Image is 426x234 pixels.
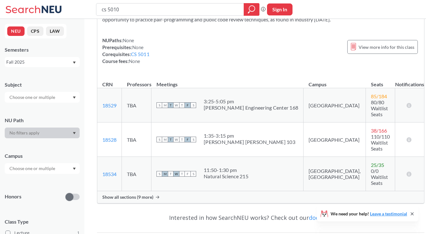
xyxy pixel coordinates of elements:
[156,137,162,142] span: S
[73,61,76,64] svg: Dropdown arrow
[370,211,407,216] a: Leave a testimonial
[129,58,140,64] span: None
[204,167,248,173] div: 11:50 - 1:30 pm
[185,102,190,108] span: F
[102,137,116,143] a: 18528
[185,137,190,142] span: F
[5,193,21,200] p: Honors
[395,75,424,88] th: Notifications
[304,75,366,88] th: Campus
[102,81,113,88] div: CRN
[5,152,80,159] div: Campus
[173,137,179,142] span: W
[5,92,80,103] div: Dropdown arrow
[304,123,366,157] td: [GEOGRAPHIC_DATA]
[97,191,424,203] div: Show all sections (9 more)
[156,171,162,177] span: S
[190,102,196,108] span: S
[371,134,390,151] span: 110/110 Waitlist Seats
[304,157,366,191] td: [GEOGRAPHIC_DATA], [GEOGRAPHIC_DATA]
[5,117,80,124] div: NU Path
[151,75,304,88] th: Meetings
[204,173,248,180] div: Natural Science 215
[179,137,185,142] span: T
[97,208,424,227] div: Interested in how SearchNEU works? Check out our
[131,51,150,57] a: CS 5011
[5,128,80,138] div: Dropdown arrow
[27,26,43,36] button: CPS
[102,171,116,177] a: 18534
[73,168,76,170] svg: Dropdown arrow
[102,37,150,65] div: NUPaths: Prerequisites: Corequisites: Course fees:
[168,171,173,177] span: T
[5,218,80,225] span: Class Type
[204,105,298,111] div: [PERSON_NAME] Engineering Center 168
[132,44,144,50] span: None
[162,102,168,108] span: M
[371,162,384,168] span: 25 / 35
[204,133,295,139] div: 1:35 - 3:15 pm
[162,171,168,177] span: M
[190,137,196,142] span: S
[304,88,366,123] td: [GEOGRAPHIC_DATA]
[6,94,59,101] input: Choose one or multiple
[122,123,151,157] td: TBA
[46,26,64,36] button: LAW
[6,165,59,172] input: Choose one or multiple
[359,43,414,51] span: View more info for this class
[204,98,298,105] div: 3:25 - 5:05 pm
[168,102,173,108] span: T
[122,157,151,191] td: TBA
[173,171,179,177] span: W
[5,163,80,174] div: Dropdown arrow
[102,194,153,200] span: Show all sections (9 more)
[371,93,387,99] span: 85 / 184
[73,132,76,134] svg: Dropdown arrow
[248,5,255,14] svg: magnifying glass
[6,59,72,66] div: Fall 2025
[5,46,80,53] div: Semesters
[123,37,134,43] span: None
[101,4,239,15] input: Class, professor, course number, "phrase"
[73,96,76,99] svg: Dropdown arrow
[267,3,293,15] button: Sign In
[244,3,259,16] div: magnifying glass
[190,171,196,177] span: S
[173,102,179,108] span: W
[371,99,388,117] span: 80/80 Waitlist Seats
[156,102,162,108] span: S
[102,102,116,108] a: 18529
[371,168,388,186] span: 0/0 Waitlist Seats
[162,137,168,142] span: M
[122,75,151,88] th: Professors
[204,139,295,145] div: [PERSON_NAME] [PERSON_NAME] 103
[179,102,185,108] span: T
[5,57,80,67] div: Fall 2025Dropdown arrow
[309,214,352,221] a: documentation!
[371,128,387,134] span: 38 / 166
[179,171,185,177] span: T
[331,212,407,216] span: We need your help!
[185,171,190,177] span: F
[366,75,395,88] th: Seats
[7,26,25,36] button: NEU
[5,81,80,88] div: Subject
[168,137,173,142] span: T
[122,88,151,123] td: TBA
